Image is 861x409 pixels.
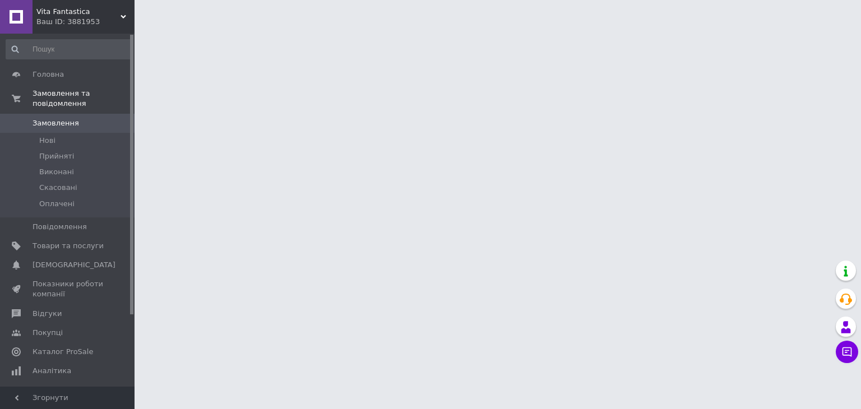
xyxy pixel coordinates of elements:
div: Ваш ID: 3881953 [36,17,135,27]
span: Замовлення [33,118,79,128]
span: Виконані [39,167,74,177]
button: Чат з покупцем [836,341,858,363]
input: Пошук [6,39,132,59]
span: Головна [33,69,64,80]
span: Оплачені [39,199,75,209]
span: Каталог ProSale [33,347,93,357]
span: Покупці [33,328,63,338]
span: Аналітика [33,366,71,376]
span: Замовлення та повідомлення [33,89,135,109]
span: Vita Fantastica [36,7,121,17]
span: Управління сайтом [33,385,104,405]
span: Повідомлення [33,222,87,232]
span: Нові [39,136,55,146]
span: Прийняті [39,151,74,161]
span: Показники роботи компанії [33,279,104,299]
span: Відгуки [33,309,62,319]
span: [DEMOGRAPHIC_DATA] [33,260,115,270]
span: Скасовані [39,183,77,193]
span: Товари та послуги [33,241,104,251]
